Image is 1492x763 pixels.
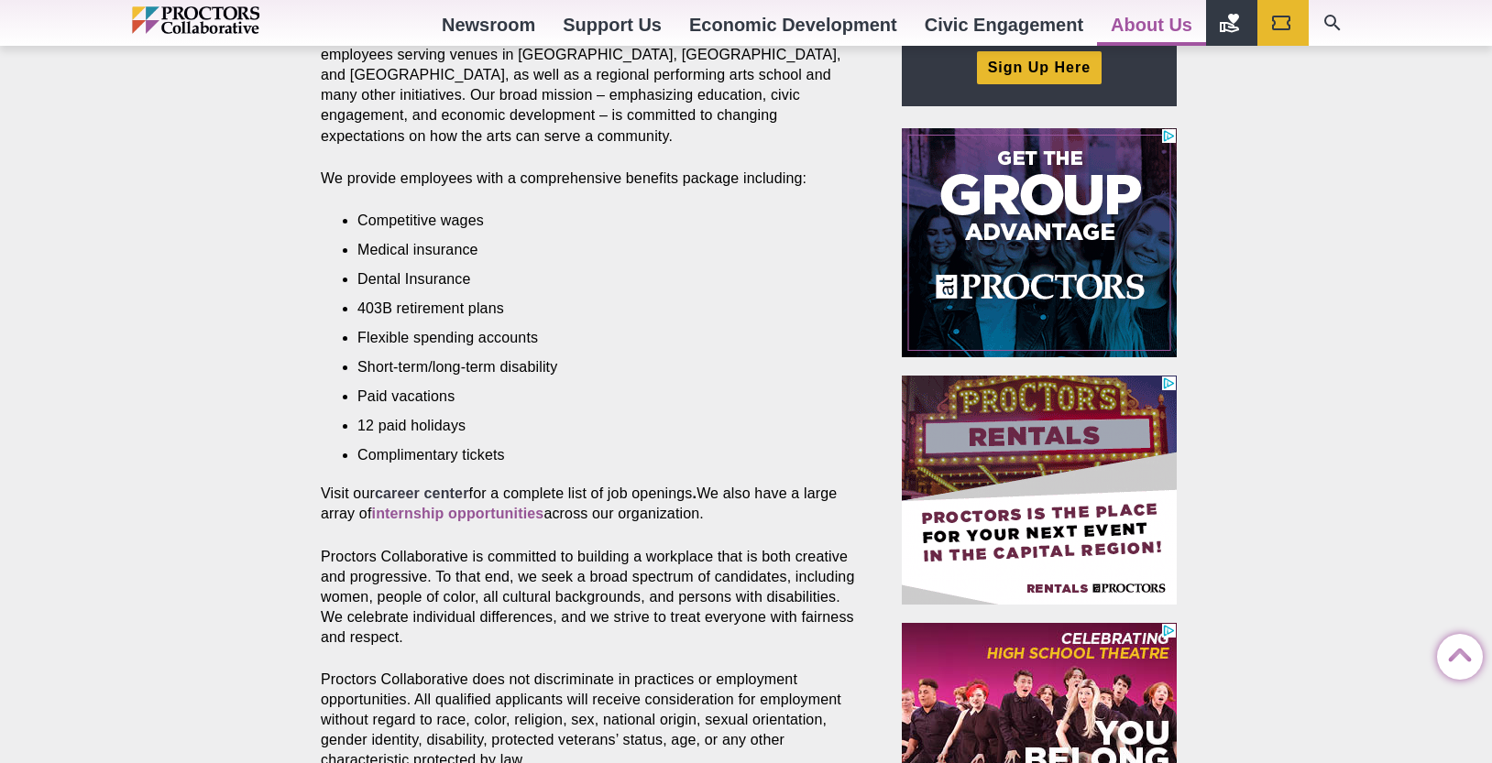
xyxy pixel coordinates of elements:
p: We provide employees with a comprehensive benefits package including: [321,169,860,189]
li: Dental Insurance [357,269,832,289]
p: Proctors Collaborative is a regional performing arts organization with over 125 employees serving... [321,25,860,146]
strong: . [693,485,697,501]
a: Sign Up Here [977,51,1102,83]
li: Short-term/long-term disability [357,357,832,377]
li: 403B retirement plans [357,299,832,319]
li: Medical insurance [357,240,832,260]
p: Proctors Collaborative is committed to building a workplace that is both creative and progressive... [321,547,860,648]
a: career center [375,485,469,501]
a: internship opportunities [372,506,544,521]
li: Complimentary tickets [357,445,832,465]
iframe: Advertisement [902,376,1177,605]
li: Competitive wages [357,211,832,231]
li: Flexible spending accounts [357,328,832,348]
img: Proctors logo [132,6,338,34]
a: Back to Top [1437,635,1474,671]
p: Visit our for a complete list of job openings We also have a large array of across our organization. [321,484,860,524]
li: Paid vacations [357,387,832,407]
li: 12 paid holidays [357,416,832,436]
iframe: Advertisement [902,128,1177,357]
